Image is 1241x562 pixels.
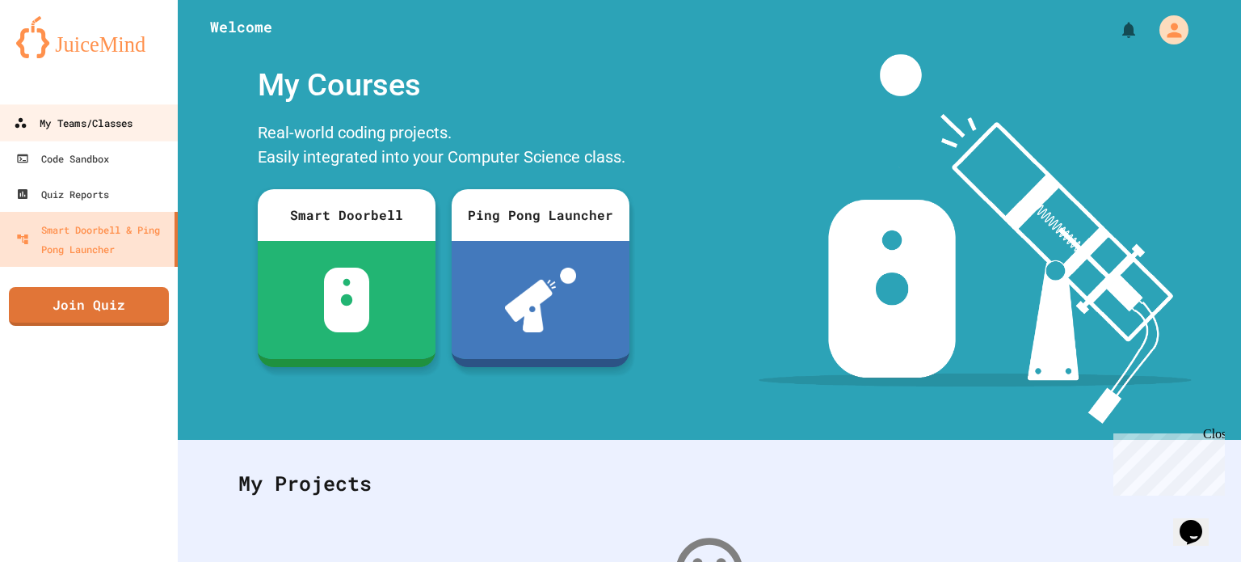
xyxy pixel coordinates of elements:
[222,452,1197,515] div: My Projects
[16,184,109,204] div: Quiz Reports
[258,189,435,241] div: Smart Doorbell
[9,287,169,326] a: Join Quiz
[16,149,109,168] div: Code Sandbox
[1089,16,1142,44] div: My Notifications
[6,6,111,103] div: Chat with us now!Close
[452,189,629,241] div: Ping Pong Launcher
[1173,497,1225,546] iframe: chat widget
[1107,427,1225,496] iframe: chat widget
[505,268,577,332] img: ppl-with-ball.png
[14,113,133,133] div: My Teams/Classes
[1142,11,1193,49] div: My Account
[759,54,1192,424] img: banner-image-my-projects.png
[324,268,370,332] img: sdb-white.svg
[250,116,637,177] div: Real-world coding projects. Easily integrated into your Computer Science class.
[250,54,637,116] div: My Courses
[16,220,168,259] div: Smart Doorbell & Ping Pong Launcher
[16,16,162,58] img: logo-orange.svg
